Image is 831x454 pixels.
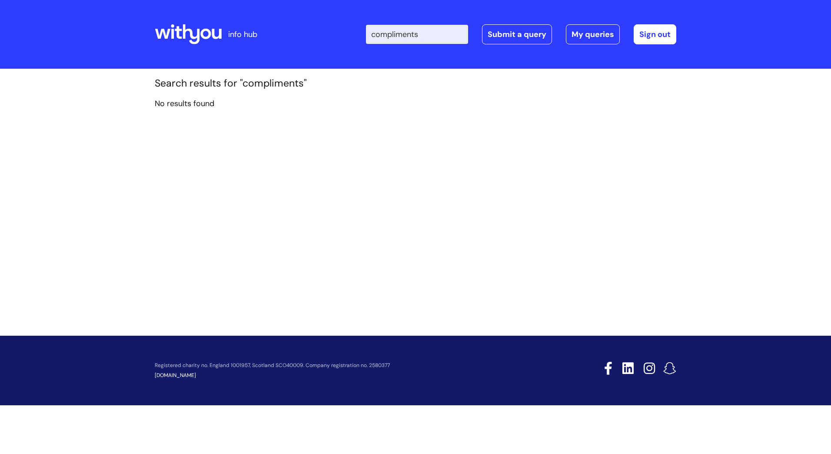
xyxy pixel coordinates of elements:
p: Registered charity no. England 1001957, Scotland SCO40009. Company registration no. 2580377 [155,363,542,368]
h1: Search results for "compliments" [155,77,676,90]
a: My queries [566,24,620,44]
a: Sign out [634,24,676,44]
a: [DOMAIN_NAME] [155,372,196,379]
p: info hub [228,27,257,41]
p: No results found [155,97,676,110]
div: | - [366,24,676,44]
input: Search [366,25,468,44]
a: Submit a query [482,24,552,44]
